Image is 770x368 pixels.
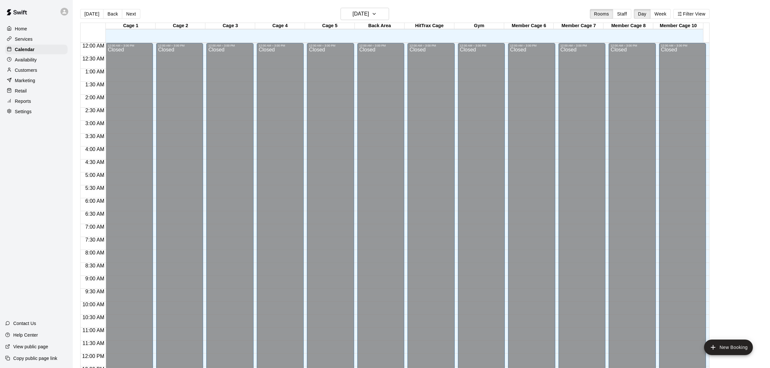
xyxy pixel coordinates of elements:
div: Member Cage 10 [653,23,703,29]
button: Staff [613,9,631,19]
span: 11:30 AM [81,341,106,346]
span: 9:00 AM [84,276,106,281]
div: Gym [454,23,504,29]
span: 12:30 AM [81,56,106,61]
p: Settings [15,108,32,115]
h6: [DATE] [352,9,369,18]
button: [DATE] [341,8,389,20]
p: Calendar [15,46,35,53]
div: 12:00 AM – 3:00 PM [661,44,704,47]
span: 5:30 AM [84,185,106,191]
button: Back [103,9,122,19]
a: Reports [5,96,68,106]
div: 12:00 AM – 3:00 PM [309,44,352,47]
div: 12:00 AM – 3:00 PM [409,44,452,47]
button: Day [634,9,651,19]
div: Cage 3 [205,23,255,29]
span: 12:00 PM [81,353,106,359]
div: Member Cage 7 [554,23,603,29]
a: Marketing [5,76,68,85]
p: Retail [15,88,27,94]
div: Back Area [355,23,405,29]
span: 2:00 AM [84,95,106,100]
span: 6:30 AM [84,211,106,217]
button: Rooms [590,9,613,19]
span: 8:30 AM [84,263,106,268]
div: HitTrax Cage [405,23,454,29]
span: 7:30 AM [84,237,106,243]
div: Cage 5 [305,23,355,29]
div: 12:00 AM – 3:00 PM [108,44,151,47]
span: 1:00 AM [84,69,106,74]
span: 10:00 AM [81,302,106,307]
div: Cage 1 [106,23,156,29]
div: 12:00 AM – 3:00 PM [259,44,302,47]
p: Services [15,36,33,42]
span: 4:00 AM [84,146,106,152]
p: Help Center [13,332,38,338]
div: 12:00 AM – 3:00 PM [510,44,553,47]
span: 6:00 AM [84,198,106,204]
span: 7:00 AM [84,224,106,230]
span: 12:00 AM [81,43,106,49]
button: add [704,340,753,355]
span: 3:30 AM [84,134,106,139]
p: Marketing [15,77,35,84]
span: 5:00 AM [84,172,106,178]
div: Cage 4 [255,23,305,29]
div: 12:00 AM – 3:00 PM [158,44,201,47]
button: Filter View [673,9,710,19]
p: Customers [15,67,37,73]
div: Member Cage 8 [603,23,653,29]
p: Copy public page link [13,355,57,362]
div: Cage 2 [156,23,205,29]
span: 11:00 AM [81,328,106,333]
p: Availability [15,57,37,63]
p: Reports [15,98,31,104]
div: Member Cage 6 [504,23,554,29]
span: 2:30 AM [84,108,106,113]
div: 12:00 AM – 3:00 PM [560,44,603,47]
button: Next [122,9,140,19]
div: 12:00 AM – 3:00 PM [208,44,251,47]
span: 4:30 AM [84,159,106,165]
span: 9:30 AM [84,289,106,294]
span: 1:30 AM [84,82,106,87]
a: Availability [5,55,68,65]
div: 12:00 AM – 3:00 PM [359,44,402,47]
span: 3:00 AM [84,121,106,126]
span: 8:00 AM [84,250,106,255]
a: Customers [5,65,68,75]
a: Calendar [5,45,68,54]
button: Week [650,9,671,19]
span: 10:30 AM [81,315,106,320]
div: 12:00 AM – 3:00 PM [460,44,503,47]
p: View public page [13,343,48,350]
div: 12:00 AM – 3:00 PM [611,44,654,47]
p: Contact Us [13,320,36,327]
button: [DATE] [80,9,103,19]
a: Services [5,34,68,44]
a: Retail [5,86,68,96]
a: Home [5,24,68,34]
p: Home [15,26,27,32]
a: Settings [5,107,68,116]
